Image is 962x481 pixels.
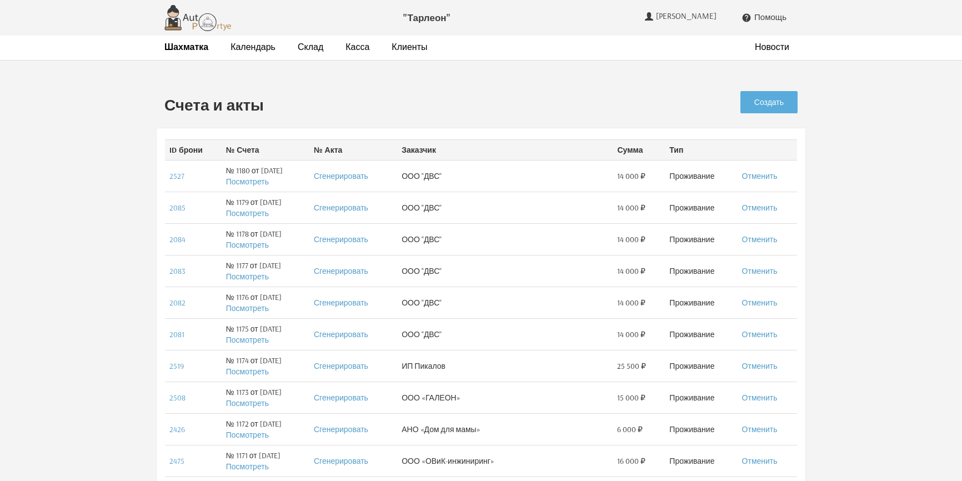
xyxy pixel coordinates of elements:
[222,160,309,192] td: № 1180 от [DATE]
[169,266,186,276] a: 2083
[754,12,786,22] span: Помощь
[226,208,269,218] a: Посмотреть
[169,171,184,181] a: 2527
[742,424,778,434] a: Отменить
[397,445,613,477] td: ООО «ОВиК-инжиниринг»
[742,234,778,244] a: Отменить
[755,41,789,53] a: Новости
[226,177,269,187] a: Посмотреть
[742,361,778,371] a: Отменить
[222,445,309,477] td: № 1171 от [DATE]
[742,266,778,276] a: Отменить
[314,234,368,244] a: Сгенерировать
[742,456,778,466] a: Отменить
[226,272,269,282] a: Посмотреть
[665,445,737,477] td: Проживание
[164,41,208,53] a: Шахматка
[665,413,737,445] td: Проживание
[742,203,778,213] a: Отменить
[617,171,645,182] span: 14 000 ₽
[164,41,208,52] strong: Шахматка
[226,303,269,313] a: Посмотреть
[345,41,369,53] a: Касса
[164,97,635,114] h2: Счета и акты
[742,393,778,403] a: Отменить
[617,329,645,340] span: 14 000 ₽
[226,430,269,440] a: Посмотреть
[665,160,737,192] td: Проживание
[392,41,427,53] a: Клиенты
[314,456,368,466] a: Сгенерировать
[665,223,737,255] td: Проживание
[222,350,309,382] td: № 1174 от [DATE]
[397,413,613,445] td: АНО «Дом для мамы»
[222,413,309,445] td: № 1172 от [DATE]
[665,382,737,413] td: Проживание
[222,382,309,413] td: № 1173 от [DATE]
[613,139,665,160] th: Сумма
[617,202,645,213] span: 14 000 ₽
[617,360,646,372] span: 25 500 ₽
[314,266,368,276] a: Сгенерировать
[169,393,186,403] a: 2508
[617,455,645,467] span: 16 000 ₽
[314,203,368,213] a: Сгенерировать
[665,318,737,350] td: Проживание
[169,361,184,371] a: 2519
[397,350,613,382] td: ИП Пикалов
[309,139,397,160] th: № Акта
[617,297,645,308] span: 14 000 ₽
[169,329,184,339] a: 2081
[222,192,309,223] td: № 1179 от [DATE]
[222,139,309,160] th: № Счета
[741,13,751,23] i: 
[397,318,613,350] td: ООО "ДВС"
[617,234,645,245] span: 14 000 ₽
[169,298,186,308] a: 2082
[740,91,798,113] a: Создать
[298,41,323,53] a: Склад
[397,255,613,287] td: ООО "ДВС"
[665,139,737,160] th: Тип
[314,171,368,181] a: Сгенерировать
[665,255,737,287] td: Проживание
[397,192,613,223] td: ООО "ДВС"
[222,255,309,287] td: № 1177 от [DATE]
[742,171,778,181] a: Отменить
[226,462,269,472] a: Посмотреть
[314,393,368,403] a: Сгенерировать
[314,361,368,371] a: Сгенерировать
[397,223,613,255] td: ООО "ДВС"
[231,41,275,53] a: Календарь
[314,424,368,434] a: Сгенерировать
[226,367,269,377] a: Посмотреть
[665,192,737,223] td: Проживание
[397,139,613,160] th: Заказчик
[314,329,368,339] a: Сгенерировать
[742,329,778,339] a: Отменить
[742,298,778,308] a: Отменить
[656,11,719,21] span: [PERSON_NAME]
[226,398,269,408] a: Посмотреть
[165,139,222,160] th: ID брони
[222,223,309,255] td: № 1178 от [DATE]
[226,335,269,345] a: Посмотреть
[617,265,645,277] span: 14 000 ₽
[169,456,184,466] a: 2475
[169,234,186,244] a: 2084
[397,382,613,413] td: ООО «ГАЛЕОН»
[617,392,645,403] span: 15 000 ₽
[222,318,309,350] td: № 1175 от [DATE]
[617,424,643,435] span: 6 000 ₽
[314,298,368,308] a: Сгенерировать
[169,424,185,434] a: 2426
[226,240,269,250] a: Посмотреть
[222,287,309,318] td: № 1176 от [DATE]
[397,160,613,192] td: ООО "ДВС"
[665,287,737,318] td: Проживание
[665,350,737,382] td: Проживание
[397,287,613,318] td: ООО "ДВС"
[169,203,186,213] a: 2085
